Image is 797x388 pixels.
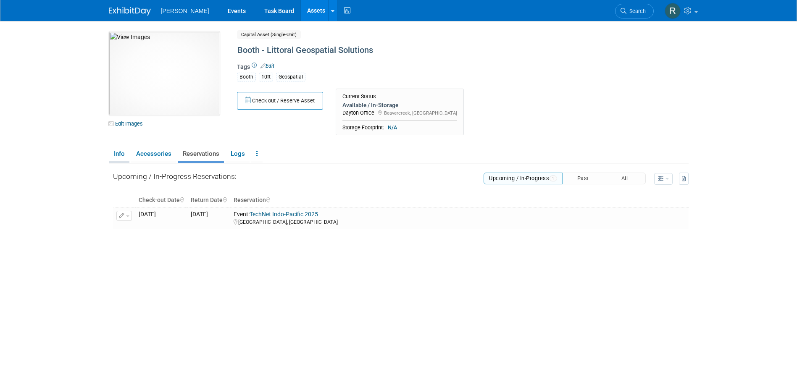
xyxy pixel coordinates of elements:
[562,173,604,184] button: Past
[187,207,230,229] td: [DATE]
[237,63,619,87] div: Tags
[604,173,646,184] button: All
[226,147,250,161] a: Logs
[131,147,176,161] a: Accessories
[237,73,256,81] div: Booth
[237,92,323,110] button: Check out / Reserve Asset
[178,147,224,161] a: Reservations
[109,147,129,161] a: Info
[109,7,151,16] img: ExhibitDay
[342,93,457,100] div: Current Status
[385,124,400,131] span: N/A
[550,176,557,181] span: 1
[234,211,685,218] div: Event:
[626,8,646,14] span: Search
[259,73,273,81] div: 10ft
[135,193,187,207] th: Check-out Date : activate to sort column ascending
[665,3,681,19] img: Rebecca Deis
[342,110,374,116] span: Dayton Office
[384,110,457,116] span: Beavercreek, [GEOGRAPHIC_DATA]
[161,8,209,14] span: [PERSON_NAME]
[484,173,563,184] button: Upcoming / In-Progress1
[237,30,301,39] span: Capital Asset (Single-Unit)
[135,207,187,229] td: [DATE]
[276,73,305,81] div: Geospatial
[187,193,230,207] th: Return Date : activate to sort column ascending
[230,193,689,207] th: Reservation : activate to sort column ascending
[342,101,457,109] div: Available / In-Storage
[113,172,237,181] span: Upcoming / In-Progress Reservations:
[250,211,318,218] a: TechNet Indo-Pacific 2025
[234,218,685,225] div: [GEOGRAPHIC_DATA], [GEOGRAPHIC_DATA]
[615,4,654,18] a: Search
[260,63,274,69] a: Edit
[234,43,619,58] div: Booth - Littoral Geospatial Solutions
[109,31,220,115] img: View Images
[109,118,146,129] a: Edit Images
[342,124,457,131] div: Storage Footprint:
